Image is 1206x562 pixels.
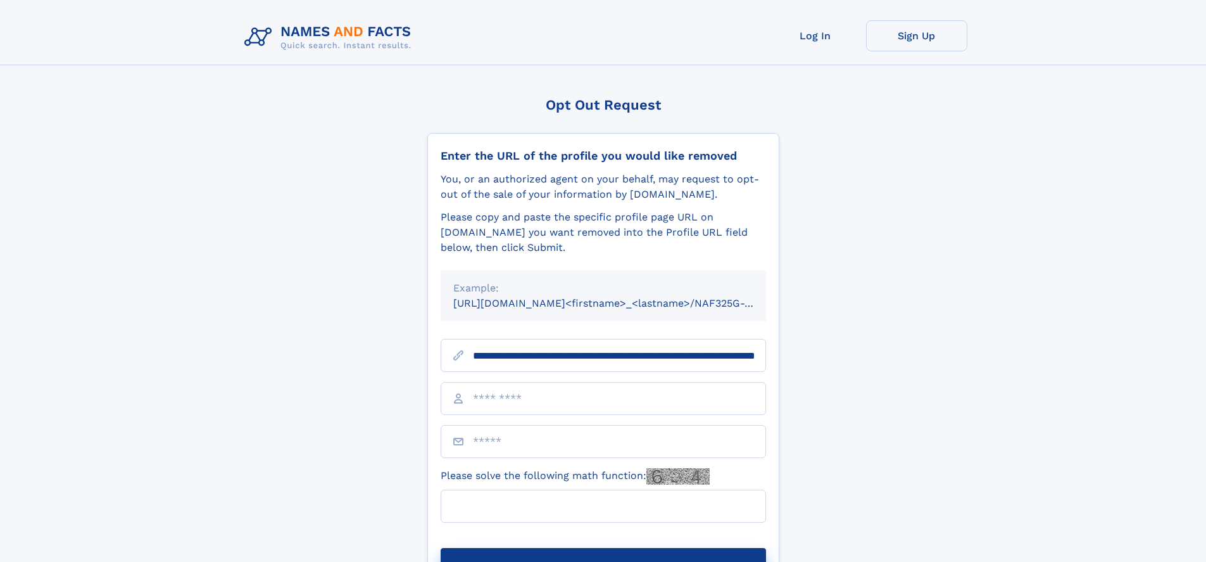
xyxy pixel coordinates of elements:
[866,20,967,51] a: Sign Up
[441,468,710,485] label: Please solve the following math function:
[765,20,866,51] a: Log In
[441,210,766,255] div: Please copy and paste the specific profile page URL on [DOMAIN_NAME] you want removed into the Pr...
[453,297,790,309] small: [URL][DOMAIN_NAME]<firstname>_<lastname>/NAF325G-xxxxxxxx
[441,149,766,163] div: Enter the URL of the profile you would like removed
[239,20,422,54] img: Logo Names and Facts
[427,97,779,113] div: Opt Out Request
[441,172,766,202] div: You, or an authorized agent on your behalf, may request to opt-out of the sale of your informatio...
[453,281,753,296] div: Example:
